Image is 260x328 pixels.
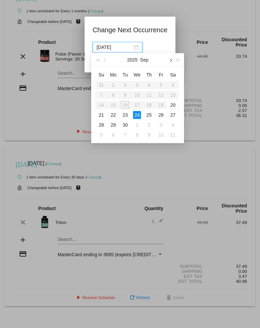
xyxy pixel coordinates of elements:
button: 2025 [127,53,137,66]
th: Tue [119,69,131,80]
th: Thu [143,69,155,80]
td: 9/30/2025 [119,120,131,130]
td: 10/7/2025 [119,130,131,140]
th: Mon [107,69,119,80]
td: 10/3/2025 [155,120,167,130]
button: Previous month (PageUp) [101,53,109,66]
td: 9/26/2025 [155,110,167,120]
td: 10/1/2025 [131,120,143,130]
td: 10/2/2025 [143,120,155,130]
td: 9/21/2025 [95,110,107,120]
button: Next month (PageDown) [167,53,174,66]
div: 22 [109,111,117,119]
div: 3 [157,121,165,129]
td: 10/9/2025 [143,130,155,140]
div: 20 [169,101,177,109]
div: 26 [157,111,165,119]
td: 10/4/2025 [167,120,179,130]
div: 25 [145,111,153,119]
td: 10/6/2025 [107,130,119,140]
div: 7 [121,131,129,139]
div: 11 [169,131,177,139]
div: 21 [97,111,105,119]
div: 28 [97,121,105,129]
td: 10/8/2025 [131,130,143,140]
th: Wed [131,69,143,80]
td: 10/11/2025 [167,130,179,140]
button: Sep [140,53,149,66]
div: 27 [169,111,177,119]
td: 10/10/2025 [155,130,167,140]
td: 9/22/2025 [107,110,119,120]
input: Select date [97,44,133,51]
div: 10 [157,131,165,139]
div: 5 [97,131,105,139]
td: 10/5/2025 [95,130,107,140]
div: 8 [133,131,141,139]
td: 9/29/2025 [107,120,119,130]
td: 9/23/2025 [119,110,131,120]
th: Fri [155,69,167,80]
button: Next year (Control + right) [174,53,181,66]
div: 24 [133,111,141,119]
div: 9 [145,131,153,139]
div: 2 [145,121,153,129]
div: 23 [121,111,129,119]
button: Last year (Control + left) [94,53,101,66]
th: Sat [167,69,179,80]
td: 9/25/2025 [143,110,155,120]
th: Sun [95,69,107,80]
div: 6 [109,131,117,139]
div: 29 [109,121,117,129]
h1: Change Next Occurrence [93,25,167,35]
div: 30 [121,121,129,129]
td: 9/20/2025 [167,100,179,110]
td: 9/28/2025 [95,120,107,130]
td: 9/27/2025 [167,110,179,120]
div: 4 [169,121,177,129]
td: 9/24/2025 [131,110,143,120]
div: 1 [133,121,141,129]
